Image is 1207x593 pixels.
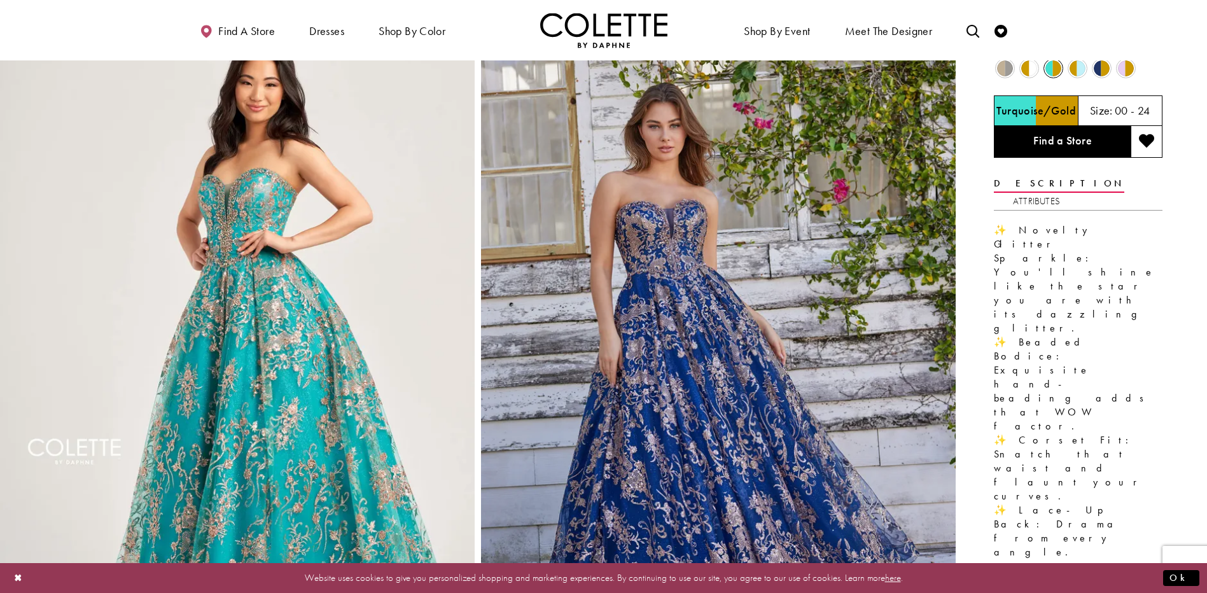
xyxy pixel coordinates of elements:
[845,25,933,38] span: Meet the designer
[92,569,1115,587] p: Website uses cookies to give you personalized shopping and marketing experiences. By continuing t...
[540,13,667,48] a: Visit Home Page
[197,13,278,48] a: Find a store
[1115,104,1150,117] h5: 00 - 24
[994,56,1162,80] div: Product color controls state depends on size chosen
[1163,570,1199,586] button: Submit Dialog
[744,25,810,38] span: Shop By Event
[996,104,1076,117] h5: Chosen color
[379,25,445,38] span: Shop by color
[1066,57,1089,80] div: Light Blue/Gold
[994,174,1124,193] a: Description
[1090,103,1113,118] span: Size:
[375,13,449,48] span: Shop by color
[540,13,667,48] img: Colette by Daphne
[1018,57,1040,80] div: Gold/White
[1042,57,1064,80] div: Turquoise/Gold
[218,25,275,38] span: Find a store
[991,13,1010,48] a: Check Wishlist
[1115,57,1137,80] div: Lilac/Gold
[994,223,1162,559] div: ✨ Novelty Glitter Sparkle: You'll shine like the star you are with its dazzling glitter. ✨ Beaded...
[994,57,1016,80] div: Gold/Pewter
[1091,57,1113,80] div: Navy/Gold
[306,13,347,48] span: Dresses
[1131,126,1162,158] button: Add to wishlist
[994,126,1131,158] a: Find a Store
[8,567,29,589] button: Close Dialog
[309,25,344,38] span: Dresses
[741,13,813,48] span: Shop By Event
[842,13,936,48] a: Meet the designer
[1013,192,1060,211] a: Attributes
[963,13,982,48] a: Toggle search
[885,571,901,584] a: here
